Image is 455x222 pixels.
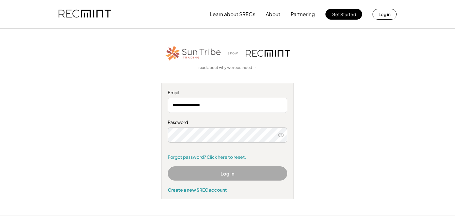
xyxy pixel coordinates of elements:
[266,8,280,21] button: About
[373,9,397,20] button: Log in
[168,154,287,160] a: Forgot password? Click here to reset.
[291,8,315,21] button: Partnering
[168,166,287,181] button: Log In
[168,187,287,193] div: Create a new SREC account
[58,3,111,25] img: recmint-logotype%403x.png
[225,51,243,56] div: is now
[325,9,362,20] button: Get Started
[168,119,287,126] div: Password
[165,45,222,62] img: STT_Horizontal_Logo%2B-%2BColor.png
[210,8,255,21] button: Learn about SRECs
[168,89,287,96] div: Email
[246,50,290,57] img: recmint-logotype%403x.png
[198,65,257,71] a: read about why we rebranded →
